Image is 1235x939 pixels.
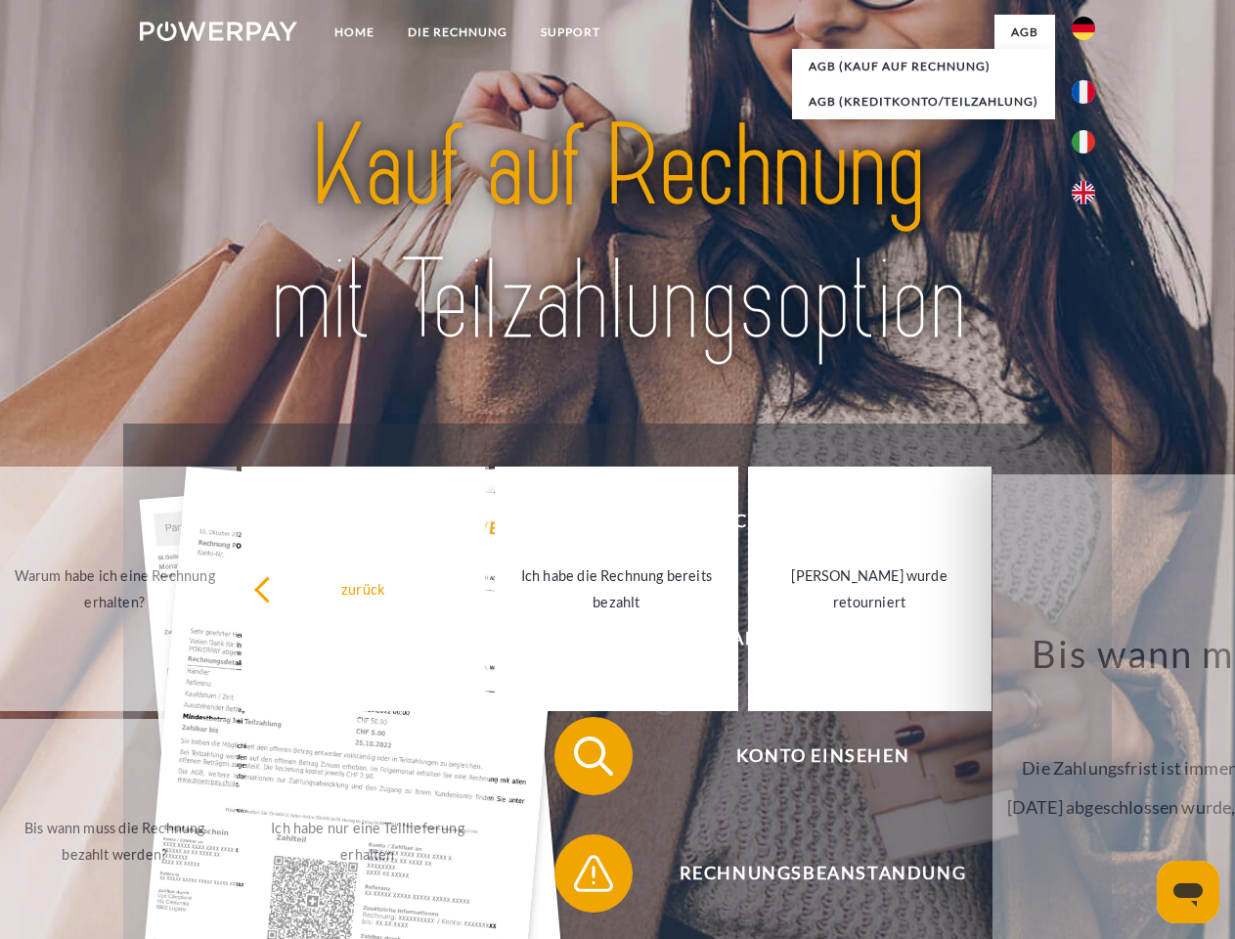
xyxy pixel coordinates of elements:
[569,732,618,781] img: qb_search.svg
[253,575,473,602] div: zurück
[1157,861,1219,923] iframe: Schaltfläche zum Öffnen des Messaging-Fensters
[1072,80,1095,104] img: fr
[5,815,225,868] div: Bis wann muss die Rechnung bezahlt werden?
[507,562,727,615] div: Ich habe die Rechnung bereits bezahlt
[583,717,1062,795] span: Konto einsehen
[524,15,617,50] a: SUPPORT
[792,84,1055,119] a: AGB (Kreditkonto/Teilzahlung)
[1072,130,1095,154] img: it
[5,562,225,615] div: Warum habe ich eine Rechnung erhalten?
[318,15,391,50] a: Home
[187,94,1048,375] img: title-powerpay_de.svg
[760,562,980,615] div: [PERSON_NAME] wurde retourniert
[258,815,478,868] div: Ich habe nur eine Teillieferung erhalten
[140,22,297,41] img: logo-powerpay-white.svg
[1072,181,1095,204] img: en
[554,717,1063,795] button: Konto einsehen
[994,15,1055,50] a: agb
[554,834,1063,913] button: Rechnungsbeanstandung
[569,849,618,898] img: qb_warning.svg
[391,15,524,50] a: DIE RECHNUNG
[1072,17,1095,40] img: de
[583,834,1062,913] span: Rechnungsbeanstandung
[792,49,1055,84] a: AGB (Kauf auf Rechnung)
